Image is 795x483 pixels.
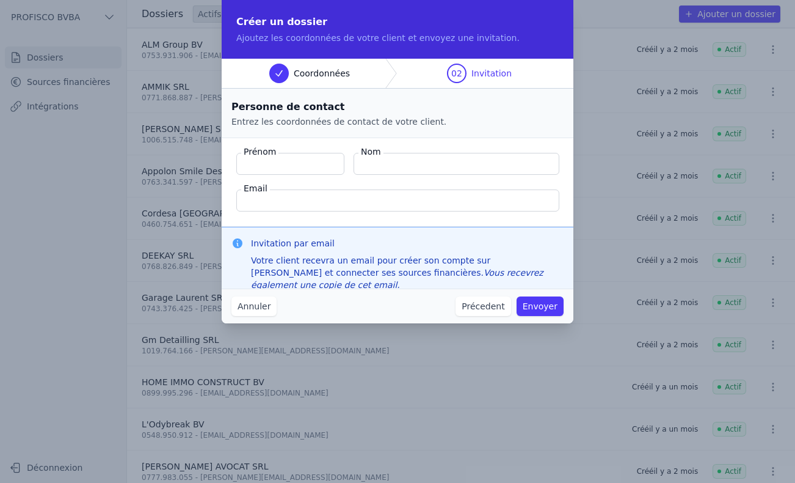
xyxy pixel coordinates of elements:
[358,146,383,158] label: Nom
[231,98,564,116] h2: Personne de contact
[241,146,278,158] label: Prénom
[517,297,564,316] button: Envoyer
[471,67,512,79] span: Invitation
[251,268,543,290] em: Vous recevrez également une copie de cet email.
[241,182,270,194] label: Email
[222,59,573,89] nav: Progress
[251,254,564,291] div: Votre client recevra un email pour créer son compte sur [PERSON_NAME] et connecter ses sources fi...
[451,67,462,79] span: 02
[251,237,564,249] h3: Invitation par email
[236,32,559,44] p: Ajoutez les coordonnées de votre client et envoyez une invitation.
[294,67,350,79] span: Coordonnées
[231,297,277,316] button: Annuler
[456,297,510,316] button: Précedent
[236,15,559,29] h2: Créer un dossier
[231,116,564,128] p: Entrez les coordonnées de contact de votre client.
